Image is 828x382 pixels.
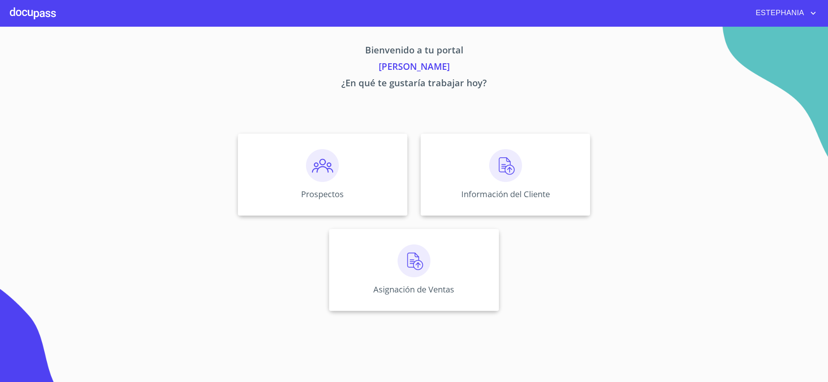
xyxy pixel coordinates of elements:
p: Asignación de Ventas [373,284,454,295]
p: Bienvenido a tu portal [161,43,667,60]
button: account of current user [750,7,818,20]
img: carga.png [398,244,430,277]
p: ¿En qué te gustaría trabajar hoy? [161,76,667,92]
p: [PERSON_NAME] [161,60,667,76]
span: ESTEPHANIA [750,7,808,20]
img: prospectos.png [306,149,339,182]
p: Prospectos [301,189,344,200]
p: Información del Cliente [461,189,550,200]
img: carga.png [489,149,522,182]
